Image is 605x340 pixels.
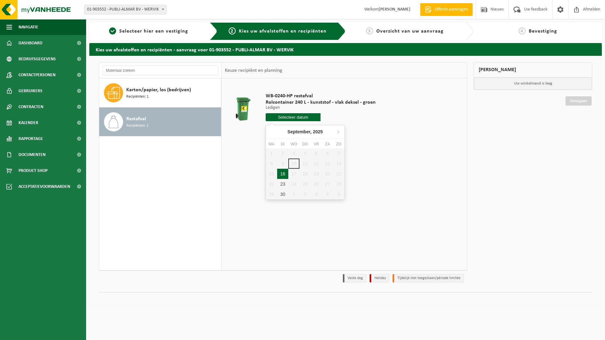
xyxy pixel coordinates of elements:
[126,115,146,123] span: Restafval
[366,27,373,34] span: 3
[266,141,277,147] div: ma
[370,274,389,283] li: Holiday
[18,35,42,51] span: Dashboard
[239,29,327,34] span: Kies uw afvalstoffen en recipiënten
[89,43,602,55] h2: Kies uw afvalstoffen en recipiënten - aanvraag voor 01-903552 - PUBLI-ALMAR BV - WERVIK
[529,29,557,34] span: Bevestiging
[343,274,366,283] li: Vaste dag
[85,5,166,14] span: 01-903552 - PUBLI-ALMAR BV - WERVIK
[102,66,218,75] input: Materiaal zoeken
[379,7,410,12] strong: [PERSON_NAME]
[99,78,221,107] button: Karton/papier, los (bedrijven) Recipiënten: 1
[420,3,473,16] a: Offerte aanvragen
[18,163,48,179] span: Product Shop
[18,83,42,99] span: Gebruikers
[126,94,149,100] span: Recipiënten: 1
[277,169,288,179] div: 16
[18,115,38,131] span: Kalender
[18,131,43,147] span: Rapportage
[109,27,116,34] span: 1
[565,96,592,106] a: Doorgaan
[277,179,288,189] div: 23
[126,86,191,94] span: Karton/papier, los (bedrijven)
[266,99,376,106] span: Rolcontainer 240 L - kunststof - vlak deksel - groen
[18,99,43,115] span: Contracten
[333,141,344,147] div: zo
[99,107,221,136] button: Restafval Recipiënten: 1
[266,113,321,121] input: Selecteer datum
[277,141,288,147] div: di
[84,5,166,14] span: 01-903552 - PUBLI-ALMAR BV - WERVIK
[266,93,376,99] span: WB-0240-HP restafval
[376,29,444,34] span: Overzicht van uw aanvraag
[18,19,38,35] span: Navigatie
[229,27,236,34] span: 2
[433,6,469,13] span: Offerte aanvragen
[313,129,323,134] i: 2025
[92,27,205,35] a: 1Selecteer hier een vestiging
[18,179,70,195] span: Acceptatievoorwaarden
[474,78,592,90] p: Uw winkelmand is leeg
[285,127,325,137] div: September,
[18,147,46,163] span: Documenten
[519,27,526,34] span: 4
[474,62,592,78] div: [PERSON_NAME]
[393,274,464,283] li: Tijdelijk niet toegestaan/période limitée
[277,189,288,199] div: 30
[266,106,376,110] p: Ledigen
[126,123,149,129] span: Recipiënten: 1
[322,141,333,147] div: za
[222,63,285,78] div: Keuze recipiënt en planning
[288,141,299,147] div: wo
[18,67,55,83] span: Contactpersonen
[18,51,56,67] span: Bedrijfsgegevens
[119,29,188,34] span: Selecteer hier een vestiging
[299,141,311,147] div: do
[311,141,322,147] div: vr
